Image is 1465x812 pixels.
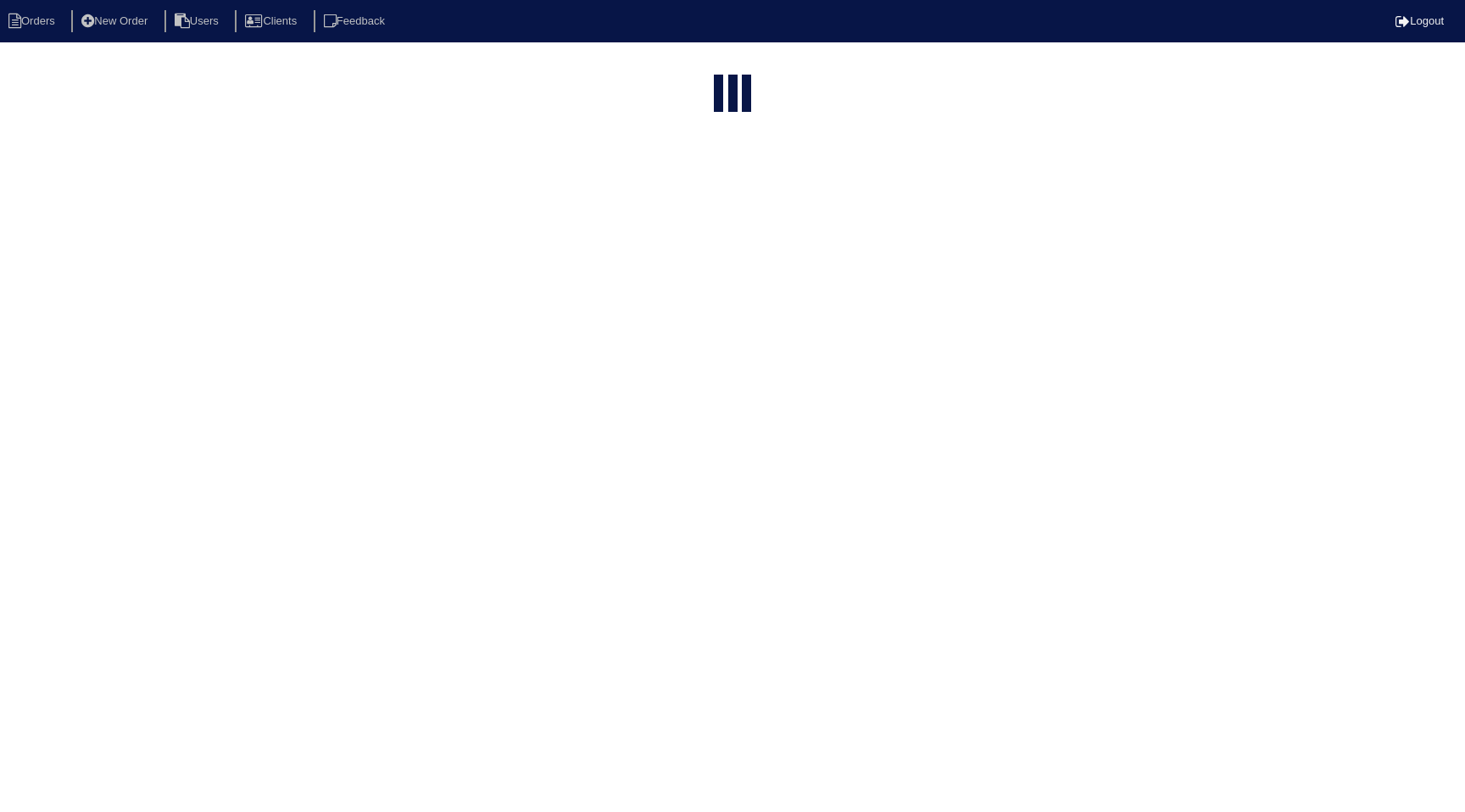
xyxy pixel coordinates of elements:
a: Logout [1395,14,1444,27]
a: Users [164,14,232,27]
li: Clients [235,10,310,33]
a: Feedback [314,14,398,27]
li: Feedback [314,10,398,33]
li: New Order [71,10,161,33]
a: Clients [235,14,310,27]
a: New Order [71,14,161,27]
li: Users [164,10,232,33]
div: loading... [728,75,738,115]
